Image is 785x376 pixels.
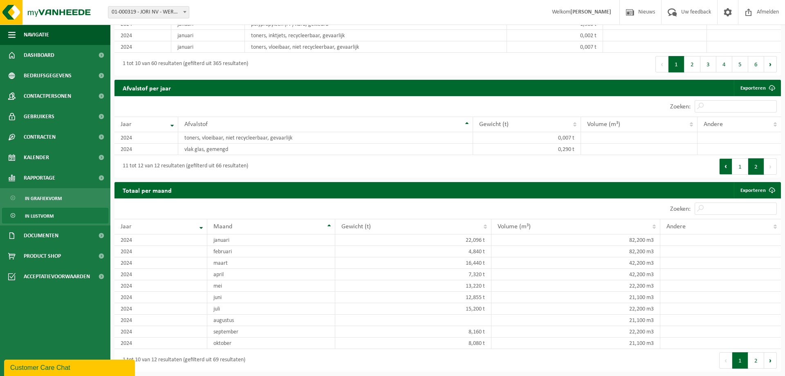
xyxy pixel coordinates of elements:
button: Next [764,56,777,72]
a: In lijstvorm [2,208,108,223]
strong: [PERSON_NAME] [570,9,611,15]
td: 2024 [114,269,207,280]
td: 42,200 m3 [491,269,660,280]
td: 0,007 t [473,132,581,144]
td: 22,200 m3 [491,303,660,315]
td: september [207,326,335,338]
td: januari [171,30,245,41]
td: 13,220 t [335,280,491,292]
td: 42,200 m3 [491,257,660,269]
td: 15,200 t [335,303,491,315]
span: In grafiekvorm [25,191,62,206]
td: 2024 [114,280,207,292]
td: mei [207,280,335,292]
button: Previous [655,56,668,72]
td: oktober [207,338,335,349]
span: Acceptatievoorwaarden [24,266,90,287]
h2: Afvalstof per jaar [114,80,179,96]
span: In lijstvorm [25,208,54,224]
td: 2024 [114,257,207,269]
label: Zoeken: [670,206,691,212]
td: 22,200 m3 [491,280,660,292]
td: juli [207,303,335,315]
span: Andere [666,223,686,230]
iframe: chat widget [4,358,137,376]
span: Maand [213,223,232,230]
td: februari [207,246,335,257]
td: toners, inktjets, recycleerbaar, gevaarlijk [245,30,507,41]
button: 4 [716,56,732,72]
td: juni [207,292,335,303]
td: januari [171,41,245,53]
button: 5 [732,56,748,72]
span: Andere [704,121,723,128]
span: Gewicht (t) [341,223,371,230]
td: 0,007 t [507,41,603,53]
td: 0,002 t [507,30,603,41]
td: 4,840 t [335,246,491,257]
td: 2024 [114,303,207,315]
td: 2024 [114,234,207,246]
td: 2024 [114,292,207,303]
td: 21,100 m3 [491,338,660,349]
td: maart [207,257,335,269]
td: 2024 [114,30,171,41]
span: Gebruikers [24,106,54,127]
button: 1 [732,158,748,175]
span: Product Shop [24,246,61,266]
td: 12,855 t [335,292,491,303]
span: Gewicht (t) [479,121,509,128]
div: 11 tot 12 van 12 resultaten (gefilterd uit 66 resultaten) [119,159,248,174]
td: 8,080 t [335,338,491,349]
h2: Totaal per maand [114,182,180,198]
td: 82,200 m3 [491,246,660,257]
td: 2024 [114,326,207,338]
td: 2024 [114,41,171,53]
button: 6 [748,56,764,72]
button: 1 [732,352,748,369]
span: Jaar [121,121,132,128]
a: In grafiekvorm [2,190,108,206]
button: Previous [719,158,732,175]
button: Next [764,352,777,369]
button: 3 [700,56,716,72]
td: april [207,269,335,280]
td: 2024 [114,144,178,155]
td: 21,100 m3 [491,292,660,303]
td: toners, vloeibaar, niet recycleerbaar, gevaarlijk [245,41,507,53]
span: Volume (m³) [498,223,531,230]
a: Exporteren [734,80,780,96]
td: toners, vloeibaar, niet recycleerbaar, gevaarlijk [178,132,473,144]
button: Previous [719,352,732,369]
td: augustus [207,315,335,326]
span: Dashboard [24,45,54,65]
span: Rapportage [24,168,55,188]
td: 8,160 t [335,326,491,338]
span: Afvalstof [184,121,208,128]
td: 16,440 t [335,257,491,269]
span: 01-000319 - JORI NV - WERVIK [108,6,189,18]
td: 2024 [114,132,178,144]
td: 22,096 t [335,234,491,246]
span: Documenten [24,225,58,246]
span: Contactpersonen [24,86,71,106]
div: 1 tot 10 van 60 resultaten (gefilterd uit 365 resultaten) [119,57,248,72]
td: 7,320 t [335,269,491,280]
span: 01-000319 - JORI NV - WERVIK [108,7,189,18]
span: Volume (m³) [587,121,620,128]
button: Next [764,158,777,175]
span: Jaar [121,223,132,230]
button: 2 [748,158,764,175]
td: 2024 [114,315,207,326]
td: 2024 [114,338,207,349]
td: 0,290 t [473,144,581,155]
button: 2 [684,56,700,72]
a: Exporteren [734,182,780,198]
span: Contracten [24,127,56,147]
td: 2024 [114,246,207,257]
span: Bedrijfsgegevens [24,65,72,86]
td: 82,200 m3 [491,234,660,246]
td: 22,200 m3 [491,326,660,338]
label: Zoeken: [670,104,691,110]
